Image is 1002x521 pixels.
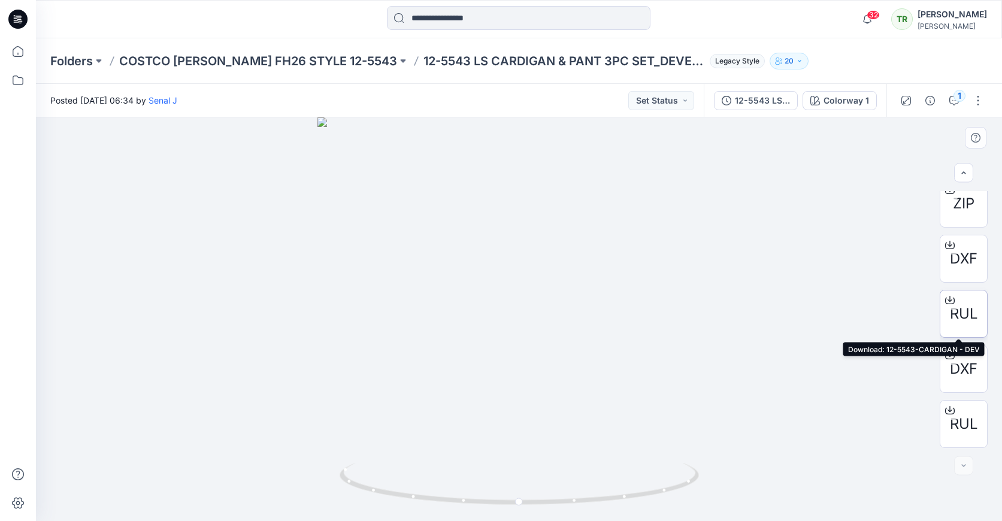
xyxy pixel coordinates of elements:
a: Senal J [149,95,177,105]
div: [PERSON_NAME] [918,22,987,31]
span: DXF [950,248,977,269]
button: Colorway 1 [803,91,877,110]
a: Folders [50,53,93,69]
div: Colorway 1 [824,94,869,107]
div: 1 [953,90,965,102]
span: RUL [950,413,978,435]
span: Legacy Style [710,54,765,68]
div: TR [891,8,913,30]
span: RUL [950,303,978,325]
button: Legacy Style [705,53,765,69]
div: [PERSON_NAME] [918,7,987,22]
button: 1 [945,91,964,110]
a: COSTCO [PERSON_NAME] FH26 STYLE 12-5543 [119,53,397,69]
span: Posted [DATE] 06:34 by [50,94,177,107]
p: 12-5543 LS CARDIGAN & PANT 3PC SET_DEVELOPMENT [423,53,705,69]
span: 32 [867,10,880,20]
span: ZIP [953,193,974,214]
p: 20 [785,54,794,68]
span: DXF [950,358,977,380]
button: 20 [770,53,809,69]
button: Details [921,91,940,110]
button: 12-5543 LS TOP CARDIGAN & PANT 3PC SET_DEVELOPMENT [714,91,798,110]
div: 12-5543 LS TOP CARDIGAN & PANT 3PC SET_DEVELOPMENT [735,94,790,107]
